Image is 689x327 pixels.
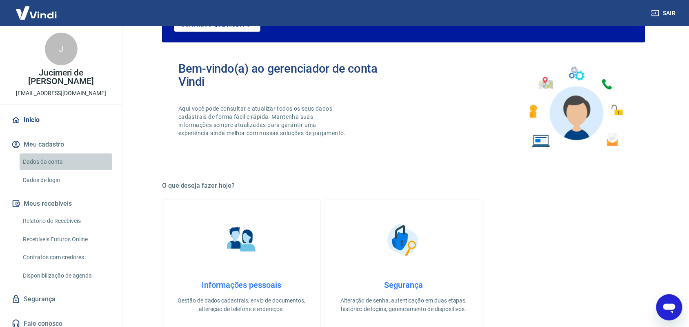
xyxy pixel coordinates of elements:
[176,296,307,314] p: Gestão de dados cadastrais, envio de documentos, alteração de telefone e endereços.
[20,231,112,248] a: Recebíveis Futuros Online
[221,220,262,260] img: Informações pessoais
[656,294,682,320] iframe: Botão para abrir a janela de mensagens
[178,105,347,137] p: Aqui você pode consultar e atualizar todos os seus dados cadastrais de forma fácil e rápida. Mant...
[176,280,307,290] h4: Informações pessoais
[10,136,112,153] button: Meu cadastro
[20,213,112,229] a: Relatório de Recebíveis
[7,69,116,86] p: Jucimeri de [PERSON_NAME]
[20,249,112,266] a: Contratos com credores
[10,195,112,213] button: Meus recebíveis
[338,296,469,314] p: Alteração de senha, autenticação em duas etapas, histórico de logins, gerenciamento de dispositivos.
[10,111,112,129] a: Início
[178,62,404,88] h2: Bem-vindo(a) ao gerenciador de conta Vindi
[10,290,112,308] a: Segurança
[383,220,424,260] img: Segurança
[10,0,63,25] img: Vindi
[20,172,112,189] a: Dados de login
[338,280,469,290] h4: Segurança
[20,267,112,284] a: Disponibilização de agenda
[20,153,112,170] a: Dados da conta
[16,89,106,98] p: [EMAIL_ADDRESS][DOMAIN_NAME]
[522,62,629,152] img: Imagem de um avatar masculino com diversos icones exemplificando as funcionalidades do gerenciado...
[162,182,645,190] h5: O que deseja fazer hoje?
[45,33,78,65] div: J
[650,6,679,21] button: Sair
